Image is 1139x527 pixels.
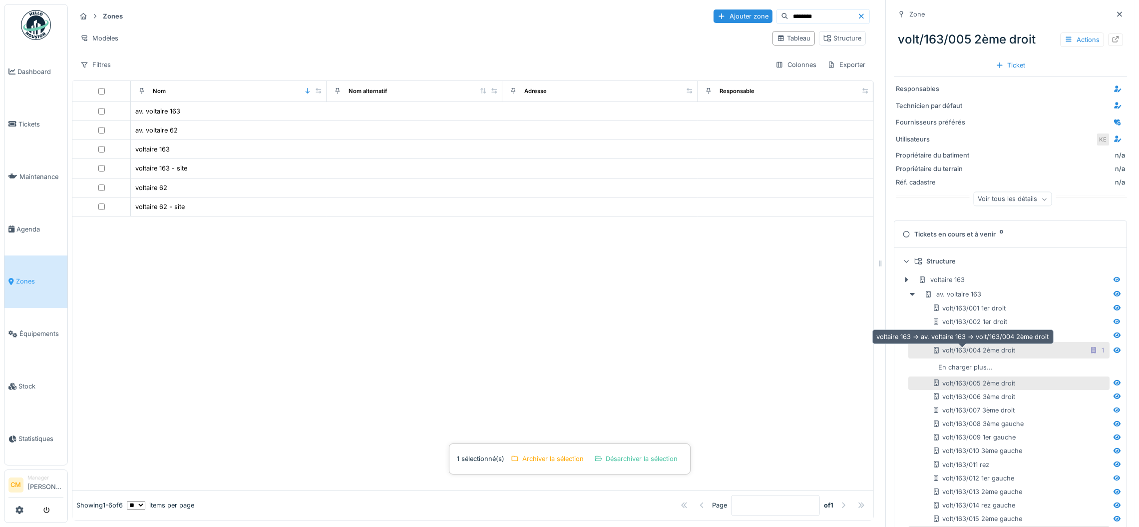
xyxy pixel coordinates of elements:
li: CM [8,477,23,492]
div: volt/163/004 2ème droit [932,345,1015,355]
div: Structure [914,256,1115,266]
div: volt/163/015 2ème gauche [932,514,1022,523]
a: Zones [4,255,67,308]
img: Badge_color-CXgf-gQk.svg [21,10,51,40]
div: voltaire 163 [135,144,170,154]
a: Maintenance [4,150,67,203]
div: av. voltaire 62 [135,125,178,135]
div: Nom [153,87,166,95]
div: n/a [975,177,1125,187]
div: volt/163/014 rez gauche [932,500,1015,510]
div: Réf. cadastre [896,177,971,187]
div: items per page [127,500,194,510]
div: Zone [909,9,925,19]
span: Statistiques [18,434,63,443]
div: voltaire 163 [918,275,965,284]
a: Statistiques [4,412,67,465]
div: Désarchiver la sélection [590,452,682,465]
div: volt/163/013 2ème gauche [932,487,1022,496]
div: voltaire 62 - site [135,202,185,211]
div: Modèles [76,31,123,45]
div: Voir tous les détails [973,192,1052,206]
div: volt/163/011 rez [932,460,989,469]
div: Showing 1 - 6 of 6 [76,500,123,510]
li: [PERSON_NAME] [27,474,63,495]
div: n/a [1115,150,1125,160]
div: Structure [823,33,861,43]
div: Ticket [992,58,1030,72]
a: CM Manager[PERSON_NAME] [8,474,63,498]
div: voltaire 62 [135,183,167,192]
strong: of 1 [824,500,833,510]
div: Colonnes [771,57,821,72]
div: Ajouter zone [714,9,772,23]
div: 1 [1102,345,1104,355]
span: Dashboard [17,67,63,76]
div: voltaire 163 - site [135,163,187,173]
a: Agenda [4,203,67,255]
div: 1 sélectionné(s) [449,443,691,474]
div: av. voltaire 163 [924,289,981,299]
div: volt/163/001 1er droit [932,303,1006,313]
div: n/a [975,164,1125,173]
div: Page [712,500,727,510]
div: Exporter [823,57,870,72]
div: Archiver la sélection [507,452,588,465]
div: Tableau [777,33,810,43]
summary: Tickets en cours et à venir0 [898,225,1123,243]
div: Nom alternatif [349,87,387,95]
span: Agenda [16,224,63,234]
a: Tickets [4,98,67,150]
div: volt/163/009 1er gauche [932,432,1016,442]
a: Stock [4,360,67,412]
div: En charger plus… [934,360,996,374]
a: Dashboard [4,45,67,98]
div: KE [1096,132,1110,146]
div: Propriétaire du batiment [896,150,971,160]
div: volt/163/007 3ème droit [932,405,1015,415]
div: Actions [1060,32,1104,47]
div: Tickets en cours et à venir [902,229,1115,239]
div: av. voltaire 163 [135,106,180,116]
span: Stock [18,381,63,391]
span: Zones [16,276,63,286]
div: volt/163/005 2ème droit [894,26,1127,52]
div: voltaire 163 -> av. voltaire 163 -> volt/163/004 2ème droit [872,329,1054,344]
div: Responsables [896,84,971,93]
div: Adresse [524,87,547,95]
div: Manager [27,474,63,481]
div: Responsable [720,87,755,95]
div: Filtres [76,57,115,72]
div: Technicien par défaut [896,101,971,110]
div: Propriétaire du terrain [896,164,971,173]
span: Équipements [19,329,63,338]
summary: Structure [898,252,1123,270]
div: volt/163/010 3ème gauche [932,446,1022,455]
a: Équipements [4,308,67,360]
div: volt/163/002 1er droit [932,317,1007,326]
div: volt/163/012 1er gauche [932,473,1014,483]
div: volt/163/006 3ème droit [932,392,1015,401]
strong: Zones [99,11,127,21]
span: Maintenance [19,172,63,181]
span: Tickets [18,119,63,129]
div: Fournisseurs préférés [896,117,971,127]
div: volt/163/008 3ème gauche [932,419,1024,428]
div: volt/163/005 2ème droit [932,378,1015,388]
div: Utilisateurs [896,134,971,144]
